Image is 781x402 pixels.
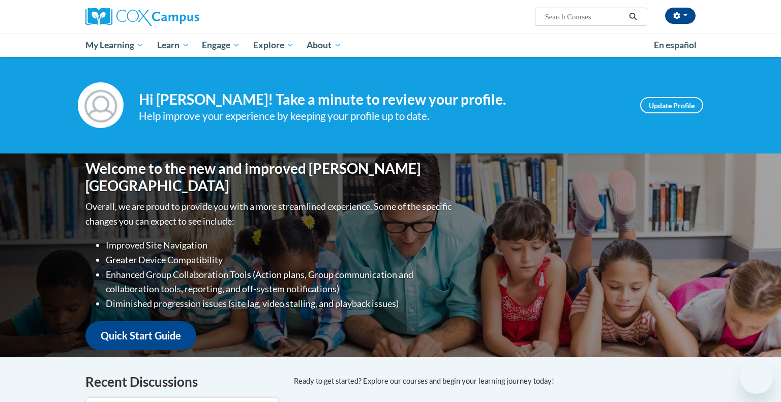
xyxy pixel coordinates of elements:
[625,11,641,23] button: Search
[640,97,703,113] a: Update Profile
[106,238,454,253] li: Improved Site Navigation
[85,160,454,194] h1: Welcome to the new and improved [PERSON_NAME][GEOGRAPHIC_DATA]
[307,39,341,51] span: About
[740,361,773,394] iframe: Button to launch messaging window
[139,108,625,125] div: Help improve your experience by keeping your profile up to date.
[79,34,151,57] a: My Learning
[647,35,703,56] a: En español
[70,34,711,57] div: Main menu
[195,34,247,57] a: Engage
[106,267,454,297] li: Enhanced Group Collaboration Tools (Action plans, Group communication and collaboration tools, re...
[654,40,697,50] span: En español
[253,39,294,51] span: Explore
[106,253,454,267] li: Greater Device Compatibility
[85,372,279,392] h4: Recent Discussions
[301,34,348,57] a: About
[151,34,196,57] a: Learn
[78,82,124,128] img: Profile Image
[157,39,189,51] span: Learn
[85,199,454,229] p: Overall, we are proud to provide you with a more streamlined experience. Some of the specific cha...
[85,39,144,51] span: My Learning
[544,11,625,23] input: Search Courses
[665,8,696,24] button: Account Settings
[139,91,625,108] h4: Hi [PERSON_NAME]! Take a minute to review your profile.
[106,296,454,311] li: Diminished progression issues (site lag, video stalling, and playback issues)
[85,321,196,350] a: Quick Start Guide
[85,8,279,26] a: Cox Campus
[202,39,240,51] span: Engage
[85,8,199,26] img: Cox Campus
[247,34,301,57] a: Explore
